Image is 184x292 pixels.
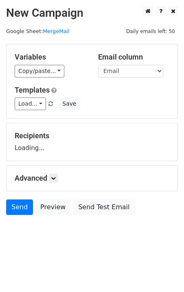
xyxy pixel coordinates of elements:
[15,65,64,77] a: Copy/paste...
[73,199,135,215] a: Send Test Email
[59,97,80,110] button: Save
[6,199,33,215] a: Send
[15,97,46,110] a: Load...
[15,86,50,94] a: Templates
[6,28,70,34] small: Google Sheet:
[15,131,169,153] div: Loading...
[98,53,169,62] h5: Email column
[35,199,71,215] a: Preview
[15,174,169,183] h5: Advanced
[43,28,70,34] a: MergeMail
[123,27,178,36] span: Daily emails left: 50
[6,6,178,20] h2: New Campaign
[15,53,86,62] h5: Variables
[15,131,169,140] h5: Recipients
[123,28,178,34] a: Daily emails left: 50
